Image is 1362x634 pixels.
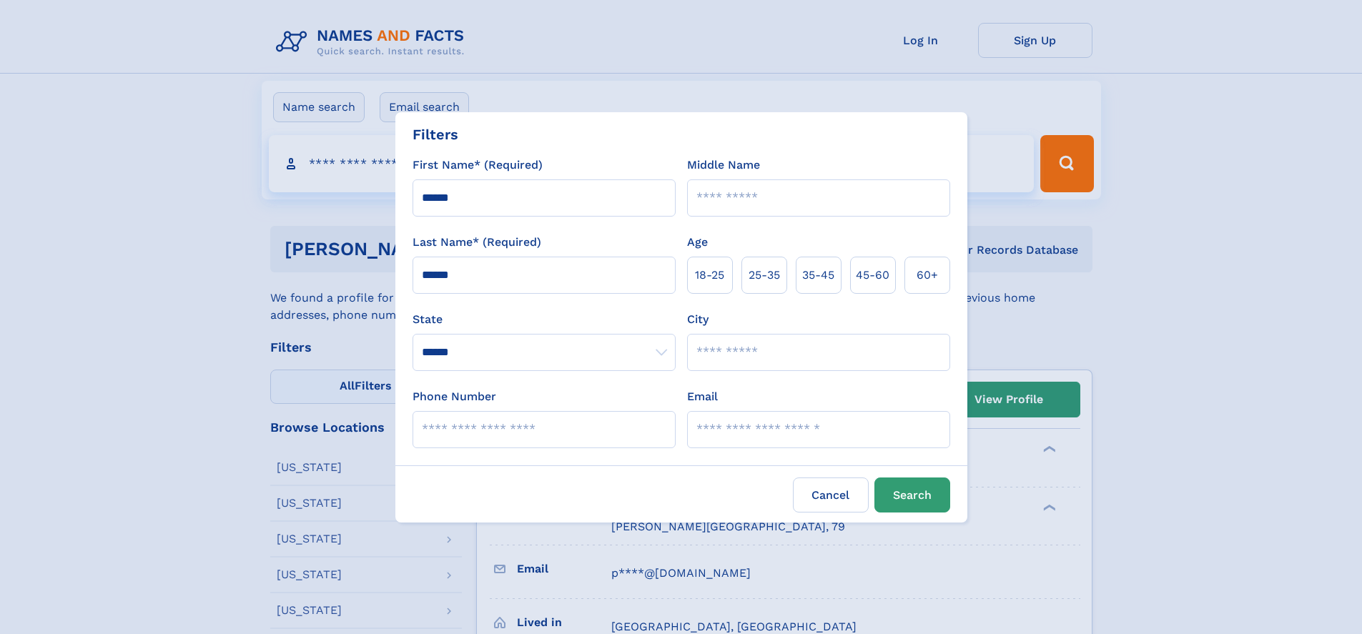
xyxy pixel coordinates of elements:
[695,267,724,284] span: 18‑25
[687,234,708,251] label: Age
[874,477,950,512] button: Search
[802,267,834,284] span: 35‑45
[413,157,543,174] label: First Name* (Required)
[413,124,458,145] div: Filters
[413,311,676,328] label: State
[413,388,496,405] label: Phone Number
[687,311,709,328] label: City
[687,388,718,405] label: Email
[917,267,938,284] span: 60+
[793,477,869,512] label: Cancel
[687,157,760,174] label: Middle Name
[856,267,889,284] span: 45‑60
[749,267,780,284] span: 25‑35
[413,234,541,251] label: Last Name* (Required)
